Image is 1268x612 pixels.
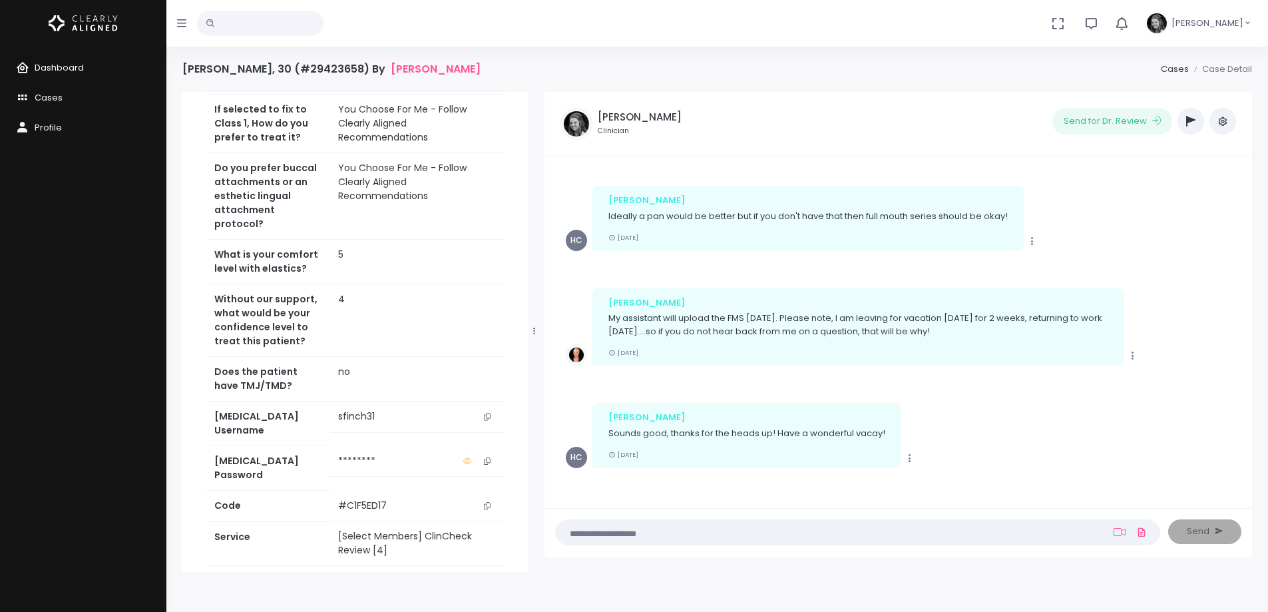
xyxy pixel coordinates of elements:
div: [PERSON_NAME] [608,296,1108,310]
th: Code [206,491,330,521]
span: Profile [35,121,62,134]
th: Without our support, what would be your confidence level to treat this patient? [206,284,330,357]
p: Ideally a pan would be better but if you don't have that then full mouth series should be okay! [608,210,1008,223]
h4: [PERSON_NAME], 30 (#29423658) By [182,63,481,75]
span: Dashboard [35,61,84,74]
small: Clinician [598,126,682,137]
div: [Select Members] ClinCheck Review [4] [338,529,496,557]
span: Cases [35,91,63,104]
button: Send for Dr. Review [1052,108,1172,135]
small: [DATE] [608,233,638,242]
th: If selected to fix to Class 1, How do you prefer to treat it? [206,95,330,153]
span: HC [566,230,587,251]
th: Does the patient have TMJ/TMD? [206,357,330,402]
td: You Choose For Me - Follow Clearly Aligned Recommendations [330,153,504,240]
img: Header Avatar [1145,11,1169,35]
div: [PERSON_NAME] [608,194,1008,207]
div: scrollable content [182,92,528,572]
img: Logo Horizontal [49,9,118,37]
small: [DATE] [608,348,638,357]
td: 4 [330,284,504,357]
th: Do you prefer buccal attachments or an esthetic lingual attachment protocol? [206,153,330,240]
th: What is your comfort level with elastics? [206,240,330,284]
li: Case Detail [1189,63,1252,76]
small: [DATE] [608,450,638,459]
div: scrollable content [555,167,1241,495]
a: Add Files [1134,520,1150,544]
p: Sounds good, thanks for the heads up! Have a wonderful vacay! [608,427,885,440]
h5: [PERSON_NAME] [598,111,682,123]
a: [PERSON_NAME] [391,63,481,75]
td: #C1F5ED17 [330,491,504,521]
span: [PERSON_NAME] [1171,17,1243,30]
div: [PERSON_NAME] [608,411,885,424]
p: My assistant will upload the FMS [DATE]. Please note, I am leaving for vacation [DATE] for 2 week... [608,312,1108,338]
td: You Choose For Me - Follow Clearly Aligned Recommendations [330,95,504,153]
th: [MEDICAL_DATA] Username [206,402,330,446]
td: sfinch31 [330,402,504,432]
th: Service [206,521,330,566]
a: Add Loom Video [1111,527,1128,537]
td: 5 [330,240,504,284]
td: no [330,357,504,402]
span: HC [566,447,587,468]
a: Cases [1161,63,1189,75]
th: [MEDICAL_DATA] Password [206,446,330,491]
